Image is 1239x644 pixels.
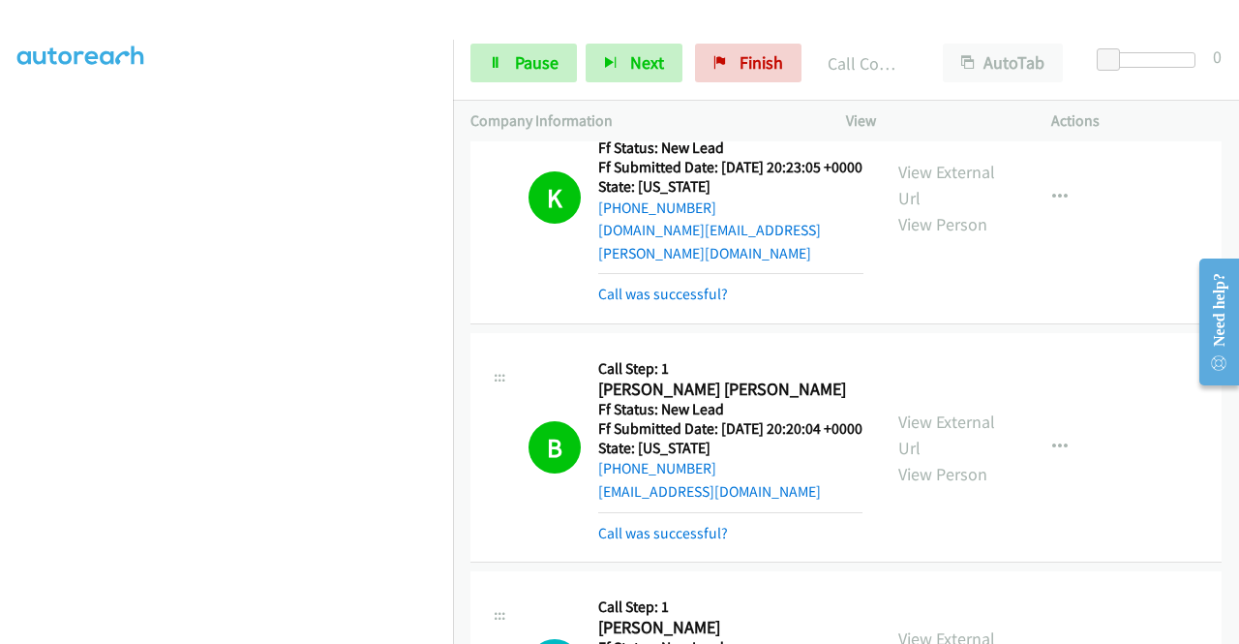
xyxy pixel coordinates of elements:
a: View Person [898,463,987,485]
p: Actions [1051,109,1222,133]
a: Pause [470,44,577,82]
button: Next [586,44,682,82]
div: Delay between calls (in seconds) [1106,52,1195,68]
a: Call was successful? [598,285,728,303]
a: [DOMAIN_NAME][EMAIL_ADDRESS][PERSON_NAME][DOMAIN_NAME] [598,221,821,262]
h1: B [529,421,581,474]
h5: State: [US_STATE] [598,439,862,458]
iframe: Resource Center [1184,245,1239,399]
p: View [846,109,1016,133]
a: View Person [898,213,987,235]
button: AutoTab [943,44,1063,82]
a: [EMAIL_ADDRESS][DOMAIN_NAME] [598,482,821,501]
span: Next [630,51,664,74]
h5: State: [US_STATE] [598,177,863,197]
p: Call Completed [828,50,908,77]
p: Company Information [470,109,811,133]
span: Pause [515,51,559,74]
h2: [PERSON_NAME] [598,617,862,639]
h5: Call Step: 1 [598,598,862,617]
h5: Ff Submitted Date: [DATE] 20:20:04 +0000 [598,419,862,439]
h2: [PERSON_NAME] [PERSON_NAME] [598,379,862,401]
div: 0 [1213,44,1222,70]
a: View External Url [898,161,995,209]
h5: Ff Status: New Lead [598,400,862,419]
h1: K [529,171,581,224]
a: View External Url [898,411,995,459]
a: [PHONE_NUMBER] [598,199,716,217]
a: [PHONE_NUMBER] [598,459,716,477]
h5: Ff Submitted Date: [DATE] 20:23:05 +0000 [598,158,863,177]
span: Finish [740,51,783,74]
a: Finish [695,44,801,82]
h5: Call Step: 1 [598,359,862,379]
h5: Ff Status: New Lead [598,138,863,158]
a: Call was successful? [598,524,728,542]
